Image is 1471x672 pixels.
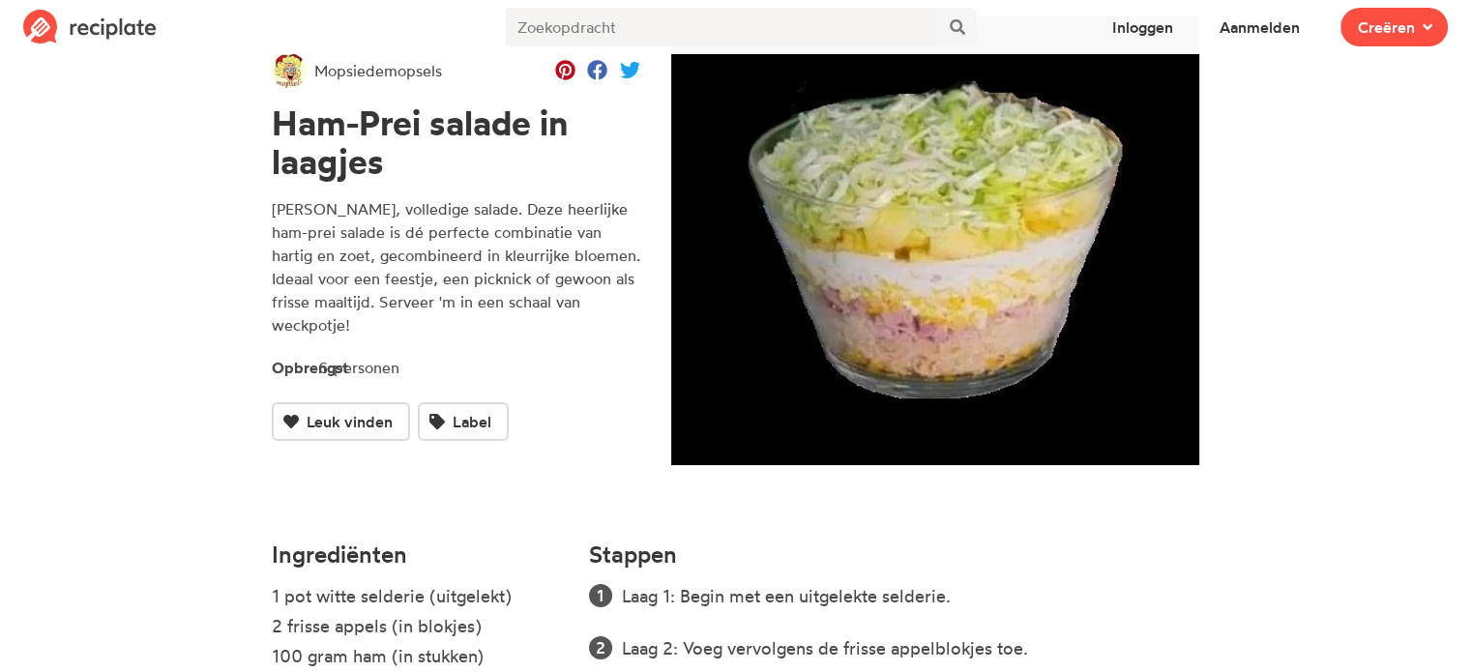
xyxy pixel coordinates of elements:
font: 100 gram ham (in stukken) [272,645,484,666]
button: Label [418,402,509,441]
font: Mopsiedemopsels [314,61,442,80]
img: Avatar van de gebruiker [272,53,307,88]
img: Recipiëren [23,10,157,44]
font: Laag 1: Begin met een uitgelekte selderie. [622,585,951,606]
font: Label [453,412,491,431]
font: [PERSON_NAME], volledige salade. Deze heerlijke ham-prei salade is dé perfecte combinatie van har... [272,199,640,335]
font: 1 pot witte selderie (uitgelekt) [272,585,512,606]
font: Laag 2: Voeg vervolgens de frisse appelblokjes toe. [622,637,1028,658]
a: Mopsiedemopsels [272,53,442,88]
font: Opbrengst [272,358,348,377]
font: 6 personen [318,358,399,377]
font: Inloggen [1112,17,1173,37]
font: Leuk vinden [307,412,393,431]
font: 2 frisse appels (in blokjes) [272,615,482,636]
button: Creëren [1340,8,1448,46]
button: Leuk vinden [272,402,410,441]
input: Zoekopdracht [506,8,938,46]
button: Aanmelden [1202,8,1317,46]
font: Ingrediënten [272,540,407,569]
font: Ham-Prei salade in laagjes [272,101,568,184]
font: Aanmelden [1220,17,1300,37]
button: Inloggen [1095,8,1191,46]
font: Creëren [1358,17,1415,37]
font: Stappen [588,540,676,569]
img: Recept van Ham-Prei salade in laagjes van Mopsiedemopsels [671,16,1200,465]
